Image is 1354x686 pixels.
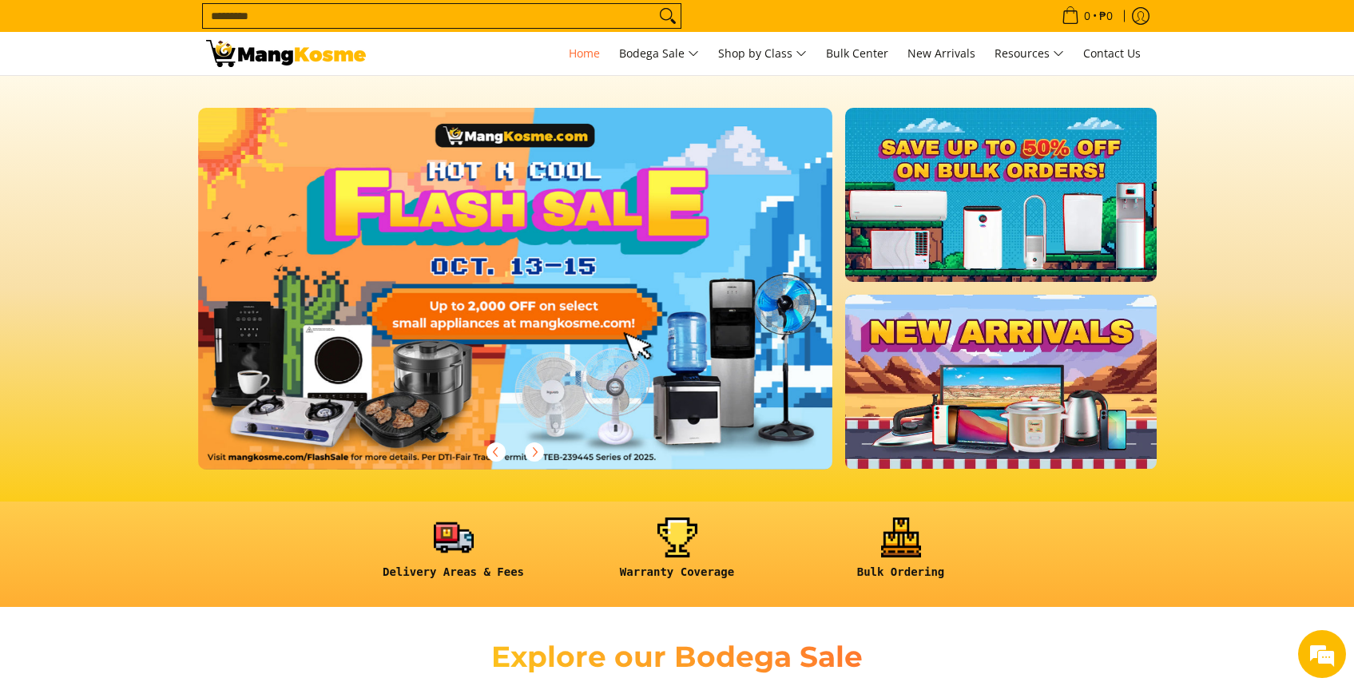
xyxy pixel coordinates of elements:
span: Bodega Sale [619,44,699,64]
a: New Arrivals [899,32,983,75]
a: <h6><strong>Bulk Ordering</strong></h6> [797,517,1005,592]
a: Shop by Class [710,32,815,75]
h2: Explore our Bodega Sale [446,639,909,675]
a: <h6><strong>Delivery Areas & Fees</strong></h6> [350,517,558,592]
a: Bodega Sale [611,32,707,75]
button: Previous [478,434,514,470]
span: 0 [1082,10,1093,22]
a: <h6><strong>Warranty Coverage</strong></h6> [574,517,781,592]
button: Next [517,434,552,470]
span: • [1057,7,1118,25]
span: Bulk Center [826,46,888,61]
button: Search [655,4,681,28]
a: More [198,108,884,495]
span: ₱0 [1097,10,1115,22]
a: Bulk Center [818,32,896,75]
span: Home [569,46,600,61]
span: Resources [995,44,1064,64]
span: Shop by Class [718,44,807,64]
span: Contact Us [1083,46,1141,61]
a: Contact Us [1075,32,1149,75]
a: Home [561,32,608,75]
span: New Arrivals [907,46,975,61]
img: Mang Kosme: Your Home Appliances Warehouse Sale Partner! [206,40,366,67]
nav: Main Menu [382,32,1149,75]
a: Resources [987,32,1072,75]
